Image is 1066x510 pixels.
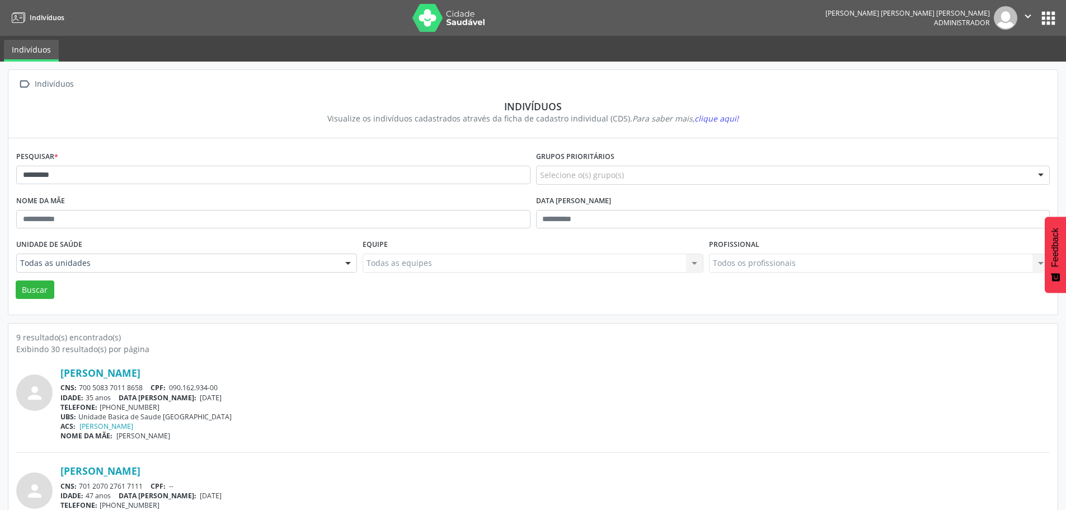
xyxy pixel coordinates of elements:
[4,40,59,62] a: Indivíduos
[60,383,77,392] span: CNS:
[16,236,82,254] label: Unidade de saúde
[934,18,990,27] span: Administrador
[60,465,140,477] a: [PERSON_NAME]
[116,431,170,441] span: [PERSON_NAME]
[60,383,1050,392] div: 700 5083 7011 8658
[60,412,76,422] span: UBS:
[169,481,173,491] span: --
[20,258,334,269] span: Todas as unidades
[8,8,64,27] a: Indivíduos
[1050,228,1060,267] span: Feedback
[16,331,1050,343] div: 9 resultado(s) encontrado(s)
[151,383,166,392] span: CPF:
[16,76,32,92] i: 
[1022,10,1034,22] i: 
[694,113,739,124] span: clique aqui!
[200,491,222,500] span: [DATE]
[16,343,1050,355] div: Exibindo 30 resultado(s) por página
[994,6,1017,30] img: img
[16,280,54,300] button: Buscar
[25,383,45,403] i: person
[60,403,1050,412] div: [PHONE_NUMBER]
[60,422,76,431] span: ACS:
[169,383,218,392] span: 090.162.934-00
[16,193,65,210] label: Nome da mãe
[60,491,1050,500] div: 47 anos
[1045,217,1066,293] button: Feedback - Mostrar pesquisa
[24,113,1042,124] div: Visualize os indivíduos cadastrados através da ficha de cadastro individual (CDS).
[536,193,611,210] label: Data [PERSON_NAME]
[32,76,76,92] div: Indivíduos
[536,148,614,166] label: Grupos prioritários
[709,236,759,254] label: Profissional
[1039,8,1058,28] button: apps
[60,412,1050,422] div: Unidade Basica de Saude [GEOGRAPHIC_DATA]
[200,393,222,403] span: [DATE]
[632,113,739,124] i: Para saber mais,
[60,500,97,510] span: TELEFONE:
[79,422,133,431] a: [PERSON_NAME]
[60,481,1050,491] div: 701 2070 2761 7111
[60,431,112,441] span: NOME DA MÃE:
[60,481,77,491] span: CNS:
[825,8,990,18] div: [PERSON_NAME] [PERSON_NAME] [PERSON_NAME]
[540,169,624,181] span: Selecione o(s) grupo(s)
[1017,6,1039,30] button: 
[363,236,388,254] label: Equipe
[60,393,83,403] span: IDADE:
[60,491,83,500] span: IDADE:
[16,148,58,166] label: Pesquisar
[151,481,166,491] span: CPF:
[16,76,76,92] a:  Indivíduos
[119,491,196,500] span: DATA [PERSON_NAME]:
[119,393,196,403] span: DATA [PERSON_NAME]:
[60,367,140,379] a: [PERSON_NAME]
[60,500,1050,510] div: [PHONE_NUMBER]
[30,13,64,22] span: Indivíduos
[60,403,97,412] span: TELEFONE:
[24,100,1042,113] div: Indivíduos
[60,393,1050,403] div: 35 anos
